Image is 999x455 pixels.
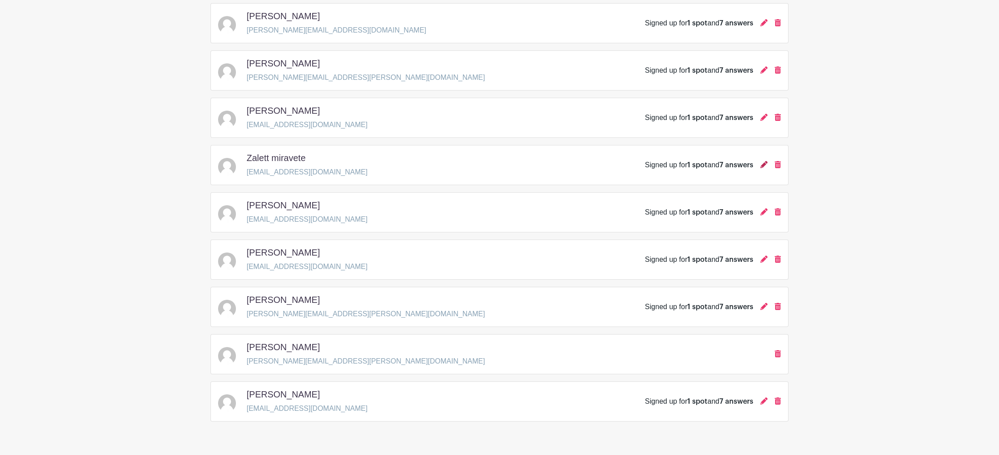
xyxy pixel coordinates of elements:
[247,214,367,225] p: [EMAIL_ADDRESS][DOMAIN_NAME]
[645,396,753,407] div: Signed up for and
[218,252,236,270] img: default-ce2991bfa6775e67f084385cd625a349d9dcbb7a52a09fb2fda1e96e2d18dcdb.png
[247,342,320,352] h5: [PERSON_NAME]
[687,20,707,27] span: 1 spot
[247,167,367,178] p: [EMAIL_ADDRESS][DOMAIN_NAME]
[247,309,485,319] p: [PERSON_NAME][EMAIL_ADDRESS][PERSON_NAME][DOMAIN_NAME]
[218,63,236,81] img: default-ce2991bfa6775e67f084385cd625a349d9dcbb7a52a09fb2fda1e96e2d18dcdb.png
[247,105,320,116] h5: [PERSON_NAME]
[687,303,707,310] span: 1 spot
[645,160,753,170] div: Signed up for and
[719,114,753,121] span: 7 answers
[247,25,426,36] p: [PERSON_NAME][EMAIL_ADDRESS][DOMAIN_NAME]
[218,394,236,412] img: default-ce2991bfa6775e67f084385cd625a349d9dcbb7a52a09fb2fda1e96e2d18dcdb.png
[719,67,753,74] span: 7 answers
[687,398,707,405] span: 1 spot
[719,256,753,263] span: 7 answers
[645,254,753,265] div: Signed up for and
[645,112,753,123] div: Signed up for and
[719,161,753,169] span: 7 answers
[247,120,367,130] p: [EMAIL_ADDRESS][DOMAIN_NAME]
[719,398,753,405] span: 7 answers
[218,205,236,223] img: default-ce2991bfa6775e67f084385cd625a349d9dcbb7a52a09fb2fda1e96e2d18dcdb.png
[687,161,707,169] span: 1 spot
[719,303,753,310] span: 7 answers
[218,300,236,318] img: default-ce2991bfa6775e67f084385cd625a349d9dcbb7a52a09fb2fda1e96e2d18dcdb.png
[247,153,305,163] h5: Zalett miravete
[247,356,485,367] p: [PERSON_NAME][EMAIL_ADDRESS][PERSON_NAME][DOMAIN_NAME]
[247,58,320,69] h5: [PERSON_NAME]
[645,207,753,218] div: Signed up for and
[719,209,753,216] span: 7 answers
[247,261,367,272] p: [EMAIL_ADDRESS][DOMAIN_NAME]
[247,200,320,211] h5: [PERSON_NAME]
[719,20,753,27] span: 7 answers
[687,67,707,74] span: 1 spot
[247,247,320,258] h5: [PERSON_NAME]
[645,302,753,312] div: Signed up for and
[218,158,236,176] img: default-ce2991bfa6775e67f084385cd625a349d9dcbb7a52a09fb2fda1e96e2d18dcdb.png
[218,347,236,365] img: default-ce2991bfa6775e67f084385cd625a349d9dcbb7a52a09fb2fda1e96e2d18dcdb.png
[247,403,367,414] p: [EMAIL_ADDRESS][DOMAIN_NAME]
[645,18,753,29] div: Signed up for and
[247,11,320,21] h5: [PERSON_NAME]
[218,111,236,128] img: default-ce2991bfa6775e67f084385cd625a349d9dcbb7a52a09fb2fda1e96e2d18dcdb.png
[247,389,320,400] h5: [PERSON_NAME]
[218,16,236,34] img: default-ce2991bfa6775e67f084385cd625a349d9dcbb7a52a09fb2fda1e96e2d18dcdb.png
[687,209,707,216] span: 1 spot
[247,294,320,305] h5: [PERSON_NAME]
[645,65,753,76] div: Signed up for and
[687,256,707,263] span: 1 spot
[687,114,707,121] span: 1 spot
[247,72,485,83] p: [PERSON_NAME][EMAIL_ADDRESS][PERSON_NAME][DOMAIN_NAME]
